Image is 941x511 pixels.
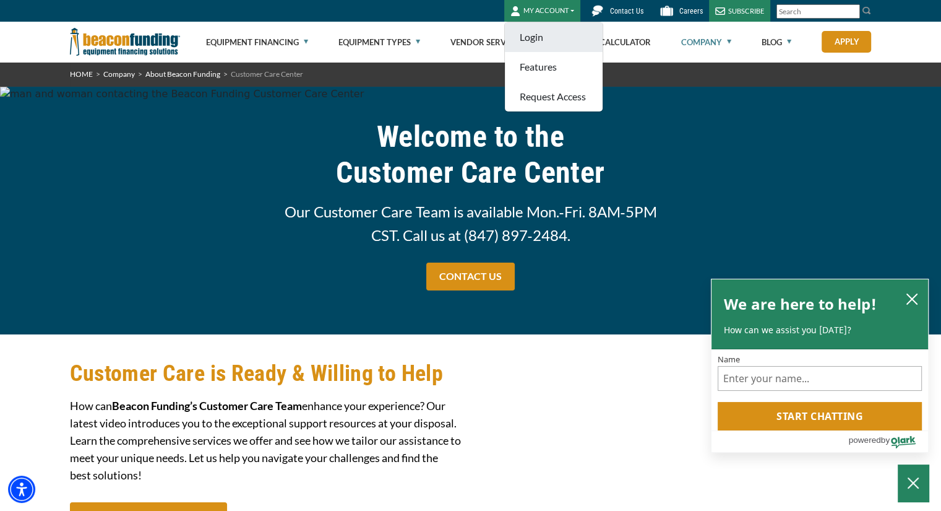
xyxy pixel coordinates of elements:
[8,476,35,503] div: Accessibility Menu
[274,155,668,191] span: Customer Care Center
[145,69,220,79] a: About Beacon Funding
[681,22,731,62] a: Company
[881,432,890,448] span: by
[718,356,922,364] label: Name
[70,359,463,388] h2: Customer Care is Ready & Willing to Help
[562,22,650,62] a: Finance Calculator
[711,279,929,453] div: olark chatbox
[862,6,872,15] img: Search
[274,119,668,191] h1: Welcome to the
[762,22,791,62] a: Blog
[848,431,928,452] a: Powered by Olark
[679,7,703,15] span: Careers
[426,263,515,290] a: CONTACT US
[902,290,922,307] button: close chatbox
[718,366,922,391] input: Name
[848,432,880,448] span: powered
[206,22,308,62] a: Equipment Financing
[70,22,180,62] img: Beacon Funding Corporation logo
[718,402,922,430] button: Start chatting
[231,69,303,79] span: Customer Care Center
[70,69,93,79] a: HOME
[505,22,603,52] a: Login - open in a new tab
[505,52,603,82] a: Features
[450,22,532,62] a: Vendor Services
[610,7,643,15] span: Contact Us
[724,292,877,317] h2: We are here to help!
[112,399,302,413] span: Beacon Funding’s Customer Care Team
[70,397,463,484] p: How can enhance your experience? Our latest video introduces you to the exceptional support resou...
[103,69,135,79] a: Company
[822,31,871,53] a: Apply
[274,200,668,247] span: Our Customer Care Team is available Mon.‑Fri. 8AM‑5PM CST. Call us at (847) 897‑2484.
[338,22,420,62] a: Equipment Types
[898,465,929,502] button: Close Chatbox
[847,7,857,17] a: Clear search text
[724,324,916,336] p: How can we assist you [DATE]?
[505,82,603,111] a: Request Access
[776,4,860,19] input: Search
